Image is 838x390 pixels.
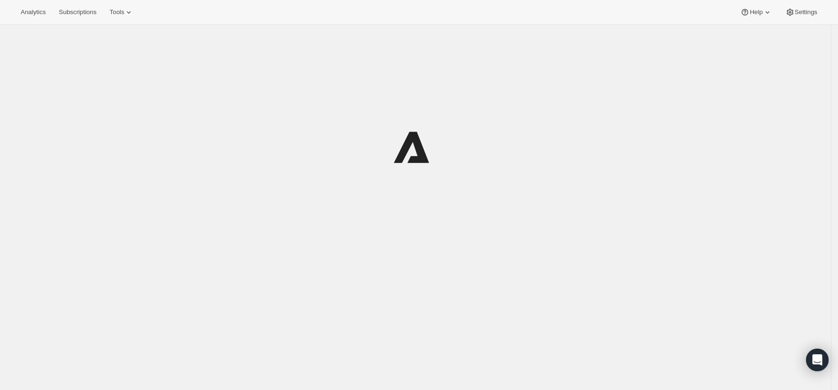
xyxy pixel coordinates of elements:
span: Help [750,8,762,16]
span: Tools [110,8,124,16]
button: Tools [104,6,139,19]
div: Open Intercom Messenger [806,349,829,371]
span: Subscriptions [59,8,96,16]
span: Settings [795,8,817,16]
button: Settings [780,6,823,19]
button: Subscriptions [53,6,102,19]
button: Analytics [15,6,51,19]
span: Analytics [21,8,46,16]
button: Help [735,6,777,19]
